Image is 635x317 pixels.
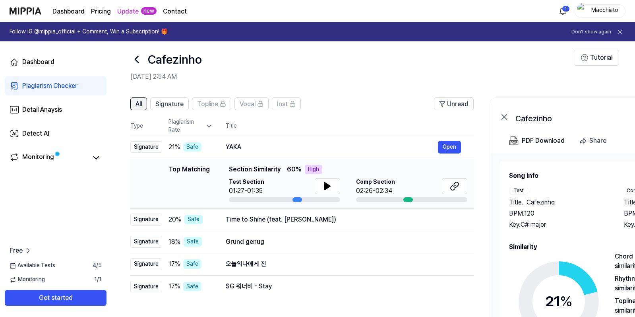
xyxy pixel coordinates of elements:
[10,276,45,284] span: Monitoring
[577,3,587,19] img: profile
[287,165,302,174] span: 60 %
[130,141,162,153] div: Signature
[184,215,203,224] div: Safe
[192,97,231,110] button: Topline
[168,237,180,247] span: 18 %
[509,136,519,146] img: PDF Download
[168,165,210,202] div: Top Matching
[130,117,162,136] th: Type
[22,105,62,115] div: Detail Anaysis
[589,136,606,146] div: Share
[22,129,49,138] div: Detect AI
[558,6,567,16] img: 알림
[229,165,281,174] span: Section Similarity
[226,215,461,224] div: Time to Shine (feat. [PERSON_NAME])
[197,99,218,109] span: Topline
[130,72,574,82] h2: [DATE] 2:54 AM
[509,209,608,218] div: BPM. 120
[148,51,202,68] h1: Cafezinho
[130,258,162,270] div: Signature
[575,4,625,18] button: profileMacchiato
[277,99,288,109] span: Inst
[305,165,322,174] div: High
[163,7,187,16] a: Contact
[168,118,213,134] div: Plagiarism Rate
[509,187,528,194] div: Test
[130,214,162,226] div: Signature
[438,141,461,154] button: Open
[130,236,162,248] div: Signature
[184,237,202,247] div: Safe
[5,124,106,143] a: Detect AI
[93,262,102,270] span: 4 / 5
[527,198,555,207] span: Cafezinho
[229,178,264,186] span: Test Section
[130,281,162,293] div: Signature
[560,293,573,310] span: %
[10,246,32,255] a: Free
[141,7,157,15] div: new
[226,117,474,136] th: Title
[434,97,474,110] button: Unread
[10,246,23,255] span: Free
[562,6,570,12] div: 1
[356,186,395,196] div: 02:26-02:34
[130,97,147,110] button: All
[168,282,180,291] span: 17 %
[226,142,438,152] div: YAKA
[226,237,461,247] div: Grund genug
[10,28,168,36] h1: Follow IG @mippia_official + Comment, Win a Subscription! 🎁
[22,57,54,67] div: Dashboard
[234,97,269,110] button: Vocal
[509,198,523,207] span: Title .
[556,5,569,18] button: 알림1
[509,220,608,229] div: Key. C# major
[447,99,469,109] span: Unread
[183,142,201,152] div: Safe
[5,76,106,95] a: Plagiarism Checker
[576,133,613,149] button: Share
[183,259,201,269] div: Safe
[240,99,256,109] span: Vocal
[571,29,611,35] button: Don't show again
[168,259,180,269] span: 17 %
[10,152,87,163] a: Monitoring
[226,282,461,291] div: SG 워너비 - Stay
[155,99,184,109] span: Signature
[356,178,395,186] span: Comp Section
[168,142,180,152] span: 21 %
[168,215,181,224] span: 20 %
[226,259,461,269] div: 오늘의나에게 진
[5,53,106,72] a: Dashboard
[94,276,102,284] span: 1 / 1
[22,81,77,91] div: Plagiarism Checker
[507,133,566,149] button: PDF Download
[545,291,573,312] div: 21
[589,6,620,15] div: Macchiato
[117,7,139,16] a: Update
[22,152,54,163] div: Monitoring
[91,7,111,16] a: Pricing
[229,186,264,196] div: 01:27-01:35
[272,97,301,110] button: Inst
[574,50,619,66] button: Tutorial
[150,97,189,110] button: Signature
[183,282,201,292] div: Safe
[5,100,106,119] a: Detail Anaysis
[10,262,55,270] span: Available Tests
[52,7,85,16] a: Dashboard
[136,99,142,109] span: All
[522,136,565,146] div: PDF Download
[5,290,106,306] button: Get started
